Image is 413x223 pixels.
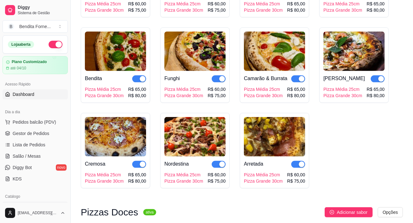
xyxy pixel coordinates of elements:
div: Bendita Forne ... [19,23,51,30]
div: R$ 60,00 [128,1,146,7]
a: Diggy Botnovo [3,162,68,173]
div: Dia a dia [3,107,68,117]
a: Dashboard [3,89,68,99]
img: product-image [164,32,226,71]
div: R$ 80,00 [287,92,305,99]
button: Adicionar sabor [325,207,372,217]
article: Plano Customizado [12,60,47,64]
button: Pedidos balcão (PDV) [3,117,68,127]
sup: ativa [143,209,156,215]
div: R$ 65,00 [367,1,385,7]
article: até 04/10 [10,66,26,71]
div: R$ 75,00 [208,92,226,99]
button: Alterar Status [49,41,62,48]
span: Diggy [18,5,65,10]
div: Pizza Média 25cm [164,1,203,7]
div: Pizza Média 25cm [164,86,203,92]
div: R$ 75,00 [208,7,226,13]
span: Lista de Pedidos [13,142,45,148]
div: Pizza Grande 30cm [164,92,203,99]
a: Produtos [3,202,68,212]
div: Pizza Média 25cm [323,1,362,7]
a: Gestor de Pedidos [3,128,68,138]
div: Arretada [244,160,263,168]
div: R$ 60,00 [208,172,226,178]
div: R$ 65,00 [128,86,146,92]
button: Opções [378,207,403,217]
img: product-image [164,117,226,156]
div: R$ 65,00 [128,172,146,178]
img: product-image [85,32,146,71]
img: product-image [244,117,305,156]
div: Pizza Média 25cm [244,86,283,92]
div: Pizza Grande 30cm [85,178,124,184]
div: Pizza Grande 30cm [164,7,203,13]
div: Pizza Média 25cm [244,172,283,178]
img: product-image [323,32,385,71]
a: KDS [3,174,68,184]
div: Cremosa [85,160,105,168]
span: KDS [13,176,22,182]
span: Dashboard [13,91,34,97]
div: Acesso Rápido [3,79,68,89]
div: R$ 65,00 [367,86,385,92]
a: Salão / Mesas [3,151,68,161]
span: [EMAIL_ADDRESS][DOMAIN_NAME] [18,210,58,215]
span: plus-circle [330,210,334,214]
span: Diggy Bot [13,164,32,171]
div: Pizza Grande 30cm [323,92,362,99]
div: R$ 80,00 [367,92,385,99]
div: [PERSON_NAME] [323,75,365,82]
a: DiggySistema de Gestão [3,3,68,18]
span: Salão / Mesas [13,153,41,159]
span: Pedidos balcão (PDV) [13,119,56,125]
div: R$ 65,00 [287,86,305,92]
span: B [8,23,14,30]
div: Pizza Grande 30cm [244,92,283,99]
div: Pizza Média 25cm [85,1,124,7]
img: product-image [244,32,305,71]
div: R$ 80,00 [367,7,385,13]
div: R$ 75,00 [128,7,146,13]
div: R$ 75,00 [208,178,226,184]
div: Pizza Grande 30cm [244,178,283,184]
div: Pizza Média 25cm [85,172,124,178]
span: Gestor de Pedidos [13,130,49,137]
a: Plano Customizadoaté 04/10 [3,56,68,74]
div: Pizza Média 25cm [323,86,362,92]
div: R$ 75,00 [287,178,305,184]
div: Funghi [164,75,180,82]
div: R$ 80,00 [128,92,146,99]
div: Pizza Média 25cm [164,172,203,178]
div: Bendita [85,75,102,82]
a: Lista de Pedidos [3,140,68,150]
span: Opções [383,209,398,216]
span: Sistema de Gestão [18,10,65,15]
div: Pizza Grande 30cm [244,7,283,13]
div: Pizza Média 25cm [85,86,124,92]
button: Select a team [3,20,68,33]
div: R$ 60,00 [287,172,305,178]
div: Pizza Grande 30cm [85,92,124,99]
button: [EMAIL_ADDRESS][DOMAIN_NAME] [3,205,68,220]
div: Catálogo [3,191,68,202]
div: Pizza Grande 30cm [164,178,203,184]
div: Loja aberta [8,41,34,48]
img: product-image [85,117,146,156]
div: Pizza Grande 30cm [85,7,124,13]
div: Nordestina [164,160,189,168]
div: Pizza Média 25cm [244,1,283,7]
div: Camarão & Burrata [244,75,287,82]
div: R$ 80,00 [128,178,146,184]
h3: Pizzas Doces [81,208,138,216]
div: R$ 65,00 [287,1,305,7]
div: R$ 60,00 [208,86,226,92]
div: R$ 60,00 [208,1,226,7]
div: R$ 80,00 [287,7,305,13]
span: Adicionar sabor [337,209,367,216]
div: Pizza Grande 30cm [323,7,362,13]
